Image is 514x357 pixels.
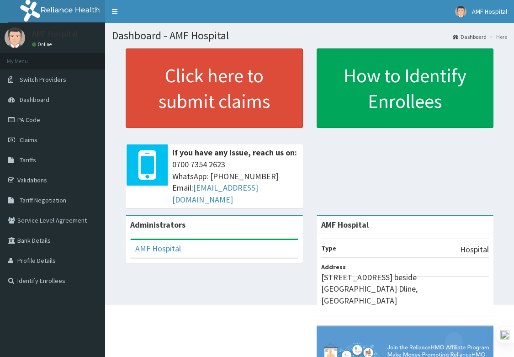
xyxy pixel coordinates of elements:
[20,156,36,164] span: Tariffs
[460,244,489,256] p: Hospital
[126,48,303,128] a: Click here to submit claims
[32,41,54,48] a: Online
[172,182,258,205] a: [EMAIL_ADDRESS][DOMAIN_NAME]
[172,147,297,158] b: If you have any issue, reach us on:
[112,30,507,42] h1: Dashboard - AMF Hospital
[20,96,49,104] span: Dashboard
[321,244,336,252] b: Type
[321,263,346,271] b: Address
[172,159,298,206] span: 0700 7354 2623 WhatsApp: [PHONE_NUMBER] Email:
[5,27,25,48] img: User Image
[20,136,37,144] span: Claims
[321,219,369,230] strong: AMF Hospital
[488,33,507,41] li: Here
[455,6,466,17] img: User Image
[472,7,507,16] span: AMF Hospital
[317,48,494,128] a: How to Identify Enrollees
[135,243,181,254] a: AMF Hospital
[20,196,66,204] span: Tariff Negotiation
[20,75,66,84] span: Switch Providers
[32,30,78,38] p: AMF Hospital
[321,272,489,307] p: [STREET_ADDRESS] beside [GEOGRAPHIC_DATA] Dline, [GEOGRAPHIC_DATA]
[453,33,487,41] a: Dashboard
[130,219,185,230] b: Administrators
